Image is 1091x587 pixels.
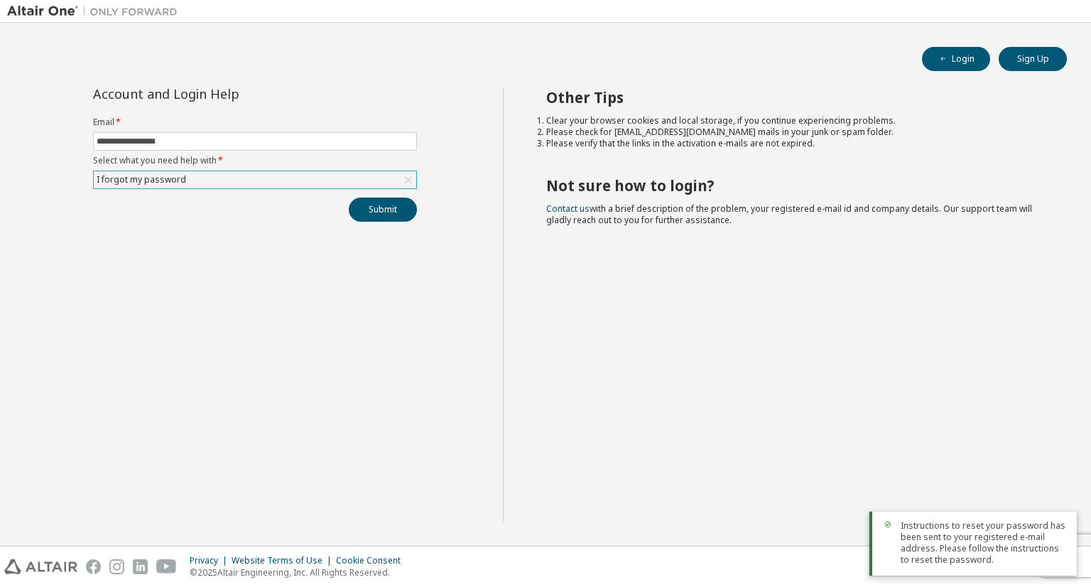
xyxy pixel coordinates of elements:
p: © 2025 Altair Engineering, Inc. All Rights Reserved. [190,566,409,578]
img: Altair One [7,4,185,18]
h2: Other Tips [546,88,1042,107]
button: Submit [349,198,417,222]
div: I forgot my password [94,172,188,188]
img: youtube.svg [156,559,177,574]
label: Email [93,117,417,128]
img: altair_logo.svg [4,559,77,574]
li: Clear your browser cookies and local storage, if you continue experiencing problems. [546,115,1042,126]
img: linkedin.svg [133,559,148,574]
div: Account and Login Help [93,88,352,99]
span: Instructions to reset your password has been sent to your registered e-mail address. Please follo... [901,520,1065,566]
button: Login [922,47,990,71]
button: Sign Up [999,47,1067,71]
div: Cookie Consent [336,555,409,566]
a: Contact us [546,203,590,215]
div: Privacy [190,555,232,566]
li: Please check for [EMAIL_ADDRESS][DOMAIN_NAME] mails in your junk or spam folder. [546,126,1042,138]
div: Website Terms of Use [232,555,336,566]
img: facebook.svg [86,559,101,574]
label: Select what you need help with [93,155,417,166]
img: instagram.svg [109,559,124,574]
div: I forgot my password [94,171,416,188]
h2: Not sure how to login? [546,176,1042,195]
li: Please verify that the links in the activation e-mails are not expired. [546,138,1042,149]
span: with a brief description of the problem, your registered e-mail id and company details. Our suppo... [546,203,1032,226]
